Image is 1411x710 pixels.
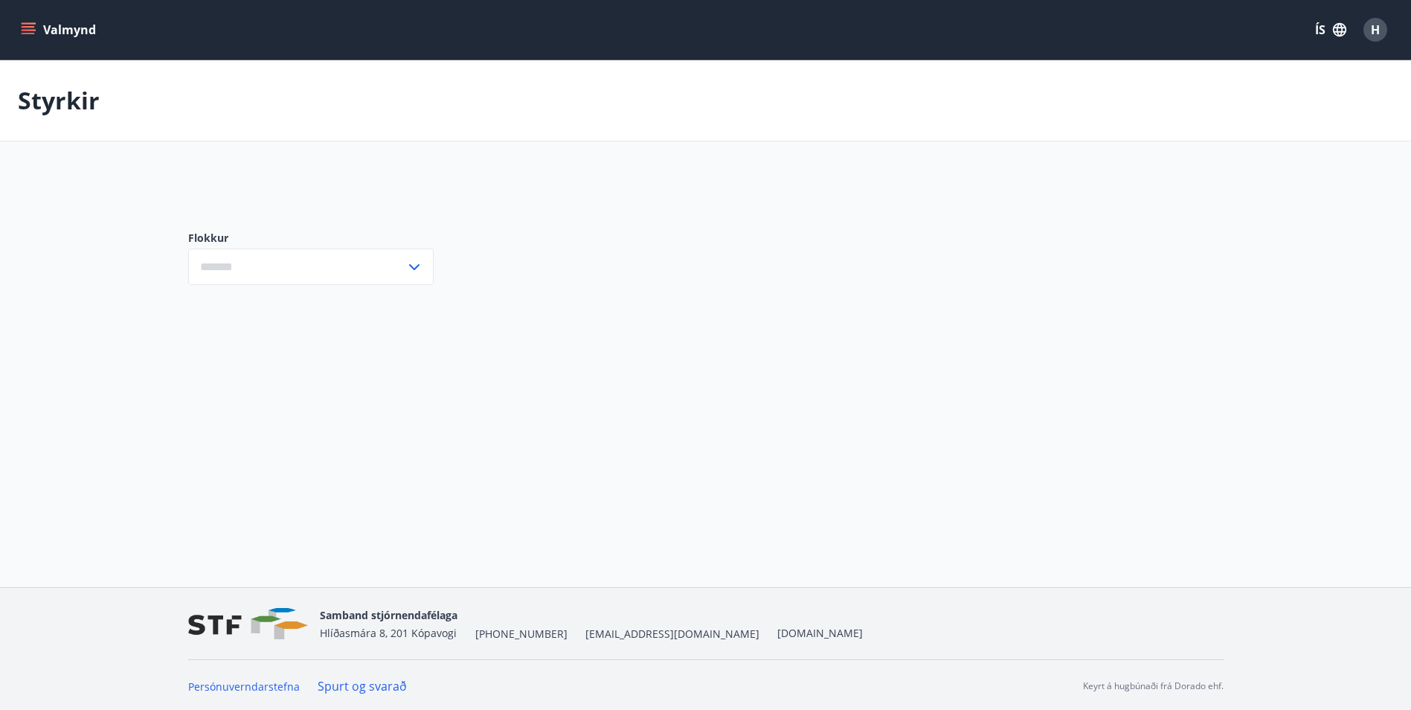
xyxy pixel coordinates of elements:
p: Keyrt á hugbúnaði frá Dorado ehf. [1083,679,1224,693]
label: Flokkur [188,231,434,246]
button: ÍS [1307,16,1354,43]
img: vjCaq2fThgY3EUYqSgpjEiBg6WP39ov69hlhuPVN.png [188,608,308,640]
button: H [1357,12,1393,48]
span: [PHONE_NUMBER] [475,627,568,642]
button: menu [18,16,102,43]
span: Hlíðasmára 8, 201 Kópavogi [320,626,457,640]
span: Samband stjórnendafélaga [320,608,457,622]
a: Spurt og svarað [318,678,407,694]
span: [EMAIL_ADDRESS][DOMAIN_NAME] [585,627,759,642]
p: Styrkir [18,84,100,117]
a: [DOMAIN_NAME] [777,626,863,640]
a: Persónuverndarstefna [188,679,300,694]
span: H [1371,22,1380,38]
